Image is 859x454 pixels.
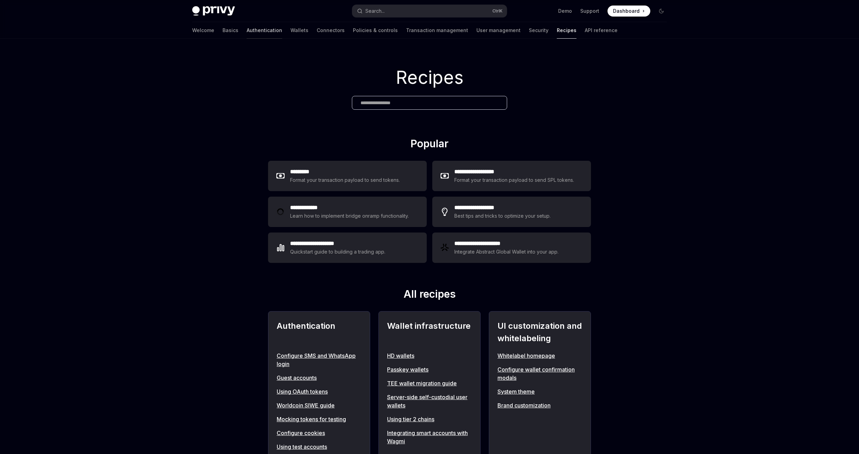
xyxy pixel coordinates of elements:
div: Format your transaction payload to send tokens. [290,176,400,184]
a: Passkey wallets [387,365,472,374]
a: Configure wallet confirmation modals [497,365,582,382]
div: Search... [365,7,385,15]
a: Mocking tokens for testing [277,415,362,423]
a: Connectors [317,22,345,39]
a: Policies & controls [353,22,398,39]
a: Using OAuth tokens [277,387,362,396]
a: Integrating smart accounts with Wagmi [387,429,472,445]
button: Toggle dark mode [656,6,667,17]
a: Server-side self-custodial user wallets [387,393,472,409]
a: Configure cookies [277,429,362,437]
a: TEE wallet migration guide [387,379,472,387]
a: Dashboard [608,6,650,17]
a: User management [476,22,521,39]
span: Dashboard [613,8,640,14]
a: Using test accounts [277,443,362,451]
div: Format your transaction payload to send SPL tokens. [454,176,575,184]
h2: Authentication [277,320,362,345]
a: **** **** ***Learn how to implement bridge onramp functionality. [268,197,427,227]
a: Guest accounts [277,374,362,382]
img: dark logo [192,6,235,16]
a: HD wallets [387,352,472,360]
a: **** ****Format your transaction payload to send tokens. [268,161,427,191]
span: Ctrl K [492,8,503,14]
a: Whitelabel homepage [497,352,582,360]
a: Wallets [290,22,308,39]
a: Welcome [192,22,214,39]
div: Learn how to implement bridge onramp functionality. [290,212,411,220]
div: Best tips and tricks to optimize your setup. [454,212,552,220]
h2: UI customization and whitelabeling [497,320,582,345]
a: Using tier 2 chains [387,415,472,423]
a: API reference [585,22,618,39]
h2: Popular [268,137,591,152]
a: Demo [558,8,572,14]
h2: Wallet infrastructure [387,320,472,345]
div: Quickstart guide to building a trading app. [290,248,386,256]
a: Support [580,8,599,14]
a: Authentication [247,22,282,39]
a: Security [529,22,549,39]
a: Basics [223,22,238,39]
a: Configure SMS and WhatsApp login [277,352,362,368]
button: Search...CtrlK [352,5,507,17]
a: Worldcoin SIWE guide [277,401,362,409]
a: Transaction management [406,22,468,39]
a: Recipes [557,22,576,39]
h2: All recipes [268,288,591,303]
a: System theme [497,387,582,396]
div: Integrate Abstract Global Wallet into your app. [454,248,559,256]
a: Brand customization [497,401,582,409]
